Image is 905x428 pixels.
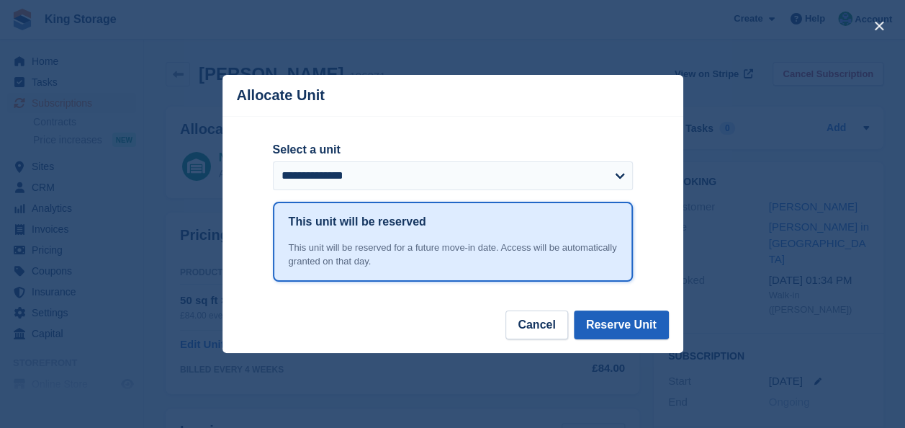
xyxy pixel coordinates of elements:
[237,87,325,104] p: Allocate Unit
[868,14,891,37] button: close
[289,241,617,269] div: This unit will be reserved for a future move-in date. Access will be automatically granted on tha...
[289,213,426,231] h1: This unit will be reserved
[505,311,567,339] button: Cancel
[273,141,633,159] label: Select a unit
[574,311,669,339] button: Reserve Unit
